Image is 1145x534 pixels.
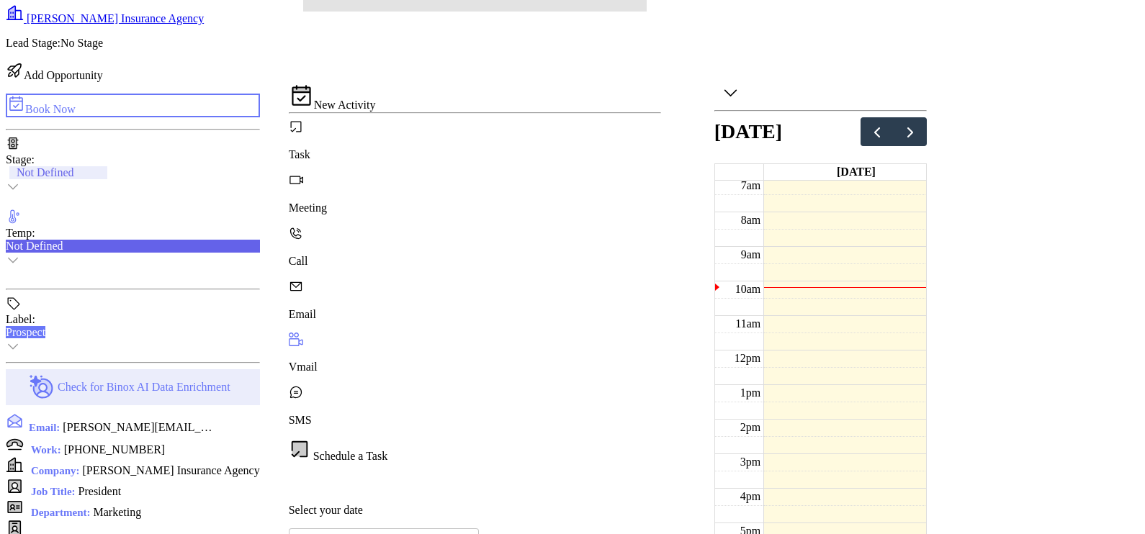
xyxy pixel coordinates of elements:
button: Previous day [861,117,894,146]
div: 12pm [732,352,763,365]
span: Department: [31,507,90,518]
span: [PHONE_NUMBER] [64,443,165,456]
div: Not Defined [17,166,100,179]
span: Add Opportunity [6,69,103,81]
p: Vmail [289,361,661,374]
div: 2pm [737,421,763,434]
span: Email: [29,422,60,434]
div: Stage: [6,153,260,166]
span: President [78,485,122,497]
p: Select your date [289,504,661,517]
p: Call [289,255,661,268]
span: Job Title: [31,486,76,497]
p: Task [289,148,661,161]
p: Check for Binox AI Data Enrichment [58,381,230,394]
span: [PERSON_NAME] Insurance Agency [83,464,260,476]
div: Not Defined [6,240,260,253]
span: Book Now [7,103,76,115]
div: 8am [738,214,764,227]
p: Email [289,308,661,321]
div: Temp: [6,227,256,240]
div: 1pm [737,386,763,399]
p: SMS [289,414,661,427]
div: New Activity [289,83,661,112]
div: Label: [6,313,260,326]
span: Marketing [93,506,141,518]
p: Meeting [289,202,661,214]
div: 9am [738,248,764,261]
span: Schedule a Task [289,450,387,462]
span: Company: [31,465,80,476]
span: [PERSON_NAME][EMAIL_ADDRESS][PERSON_NAME][DOMAIN_NAME] [63,421,214,434]
div: 7am [738,179,764,192]
a: [PERSON_NAME] Insurance Agency [6,4,260,25]
div: 4pm [737,490,763,503]
div: 3pm [737,456,763,469]
div: 10am [732,283,764,296]
img: Ai-Enrich-DaqCidB-.svg [30,375,55,400]
a: [DATE] [834,164,879,180]
h2: [DATE] [714,120,782,143]
p: Lead Stage: No Stage [6,37,260,50]
div: 11am [732,317,763,330]
span: Prospect [6,326,45,338]
span: Work : [31,444,61,456]
button: Next day [893,117,927,146]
